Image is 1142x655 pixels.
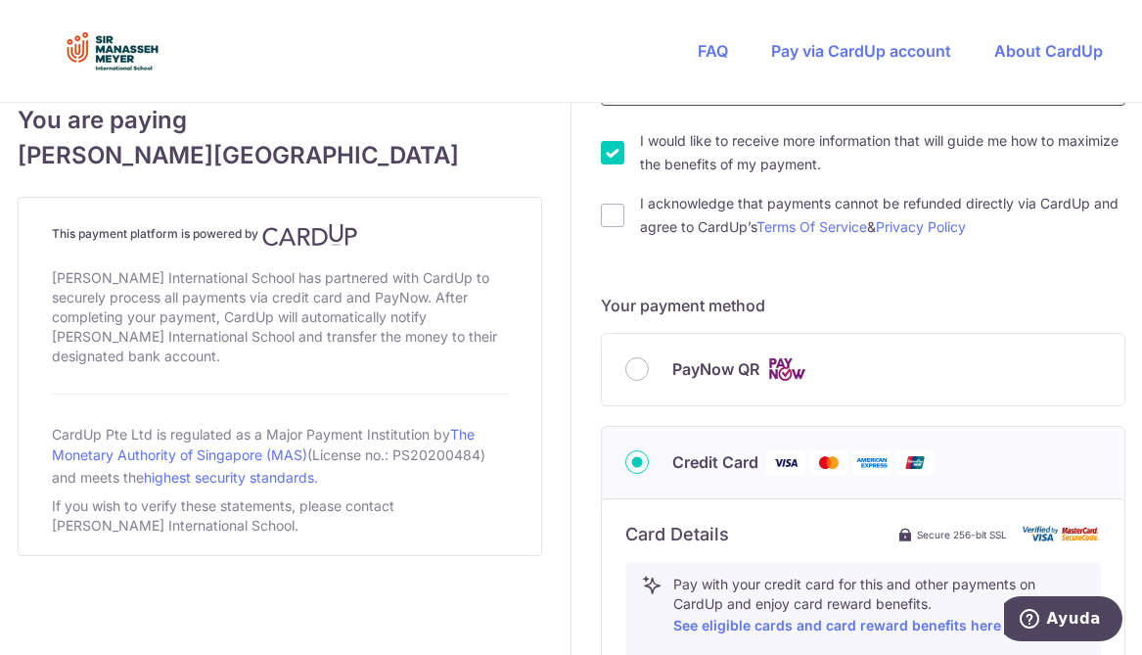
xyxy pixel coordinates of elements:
[767,357,806,382] img: Cards logo
[672,450,758,474] span: Credit Card
[625,523,729,546] h6: Card Details
[756,218,867,235] a: Terms Of Service
[52,492,508,539] div: If you wish to verify these statements, please contact [PERSON_NAME] International School.
[144,469,314,486] a: highest security standards
[673,575,1084,637] p: Pay with your credit card for this and other payments on CardUp and enjoy card reward benefits.
[625,450,1101,475] div: Credit Card Visa Mastercard American Express Union Pay
[52,223,508,247] h4: This payment platform is powered by
[262,223,358,247] img: CardUp
[672,357,759,381] span: PayNow QR
[1004,596,1122,645] iframe: Abre un widget desde donde se puede obtener más información
[18,138,542,173] span: [PERSON_NAME][GEOGRAPHIC_DATA]
[52,418,508,492] div: CardUp Pte Ltd is regulated as a Major Payment Institution by (License no.: PS20200484) and meets...
[698,41,728,61] a: FAQ
[673,617,1001,633] a: See eligible cards and card reward benefits here
[876,218,966,235] a: Privacy Policy
[994,41,1103,61] a: About CardUp
[809,450,848,475] img: Mastercard
[640,129,1125,176] label: I would like to receive more information that will guide me how to maximize the benefits of my pa...
[18,103,542,138] span: You are paying
[1023,526,1101,542] img: card secure
[852,450,891,475] img: American Express
[601,294,1125,317] h5: Your payment method
[766,450,805,475] img: Visa
[771,41,951,61] a: Pay via CardUp account
[625,357,1101,382] div: PayNow QR Cards logo
[895,450,935,475] img: Union Pay
[640,192,1125,239] label: I acknowledge that payments cannot be refunded directly via CardUp and agree to CardUp’s &
[917,527,1007,542] span: Secure 256-bit SSL
[52,264,508,370] div: [PERSON_NAME] International School has partnered with CardUp to securely process all payments via...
